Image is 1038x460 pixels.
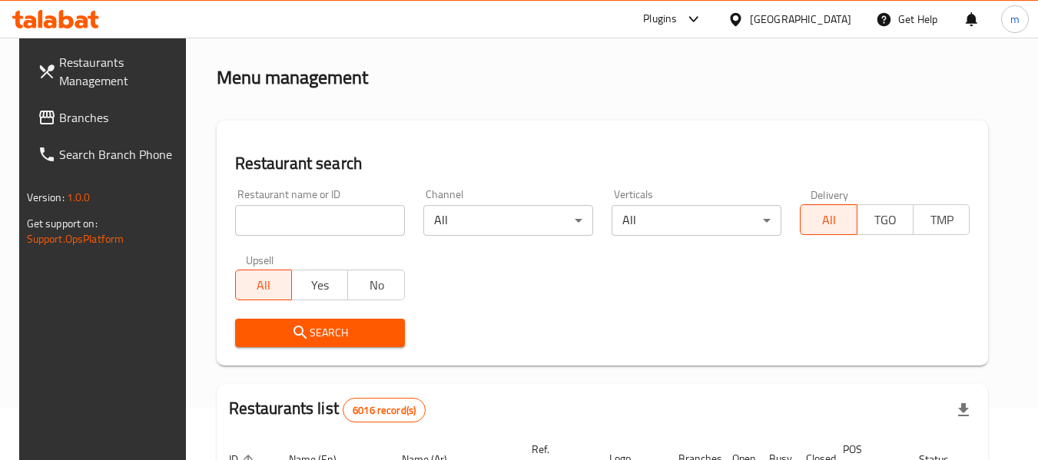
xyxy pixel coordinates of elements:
div: [GEOGRAPHIC_DATA] [750,11,851,28]
button: Yes [291,270,348,300]
span: All [807,209,851,231]
span: 6016 record(s) [343,403,425,418]
span: m [1010,11,1020,28]
span: Version: [27,187,65,207]
h2: Restaurants list [229,397,426,422]
a: Search Branch Phone [25,136,193,173]
label: Delivery [811,189,849,200]
span: All [242,274,286,296]
h2: Restaurant search [235,152,970,175]
button: All [235,270,292,300]
button: All [800,204,857,235]
button: Search [235,319,405,347]
span: Yes [298,274,342,296]
span: TGO [864,209,907,231]
button: TGO [857,204,914,235]
span: Search Branch Phone [59,145,181,164]
label: Upsell [246,254,274,265]
button: No [347,270,404,300]
div: Total records count [343,398,426,422]
div: Plugins [643,10,677,28]
button: TMP [913,204,970,235]
a: Branches [25,99,193,136]
h2: Menu management [217,65,368,90]
span: Search [247,323,393,343]
a: Restaurants Management [25,44,193,99]
input: Search for restaurant name or ID.. [235,205,405,236]
div: All [423,205,593,236]
span: TMP [920,209,963,231]
a: Support.OpsPlatform [27,229,124,249]
div: Export file [945,392,982,429]
span: Branches [59,108,181,127]
span: 1.0.0 [67,187,91,207]
span: Restaurants Management [59,53,181,90]
span: No [354,274,398,296]
span: Get support on: [27,213,98,233]
div: All [612,205,781,236]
